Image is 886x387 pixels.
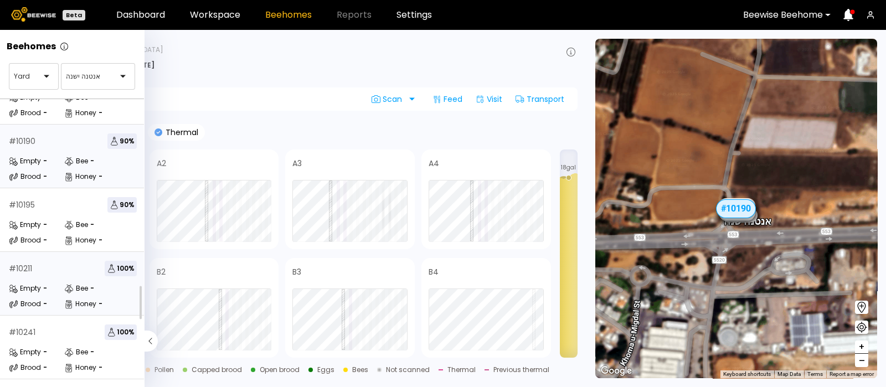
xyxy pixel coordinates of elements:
[429,159,439,167] h4: A4
[99,301,102,307] div: -
[724,203,771,226] div: אנטנה ישנה
[192,367,242,373] div: Capped brood
[372,95,406,104] span: Scan
[9,137,35,145] div: # 10190
[43,301,47,307] div: -
[157,268,166,276] h4: B2
[493,367,549,373] div: Previous thermal
[9,283,41,294] div: Empty
[807,371,823,377] a: Terms (opens in new tab)
[43,285,47,292] div: -
[720,205,755,219] div: # 10241
[260,367,300,373] div: Open brood
[471,90,507,108] div: Visit
[317,367,334,373] div: Eggs
[855,354,868,367] button: –
[64,171,96,182] div: Honey
[11,7,56,22] img: Beewise logo
[447,367,476,373] div: Thermal
[720,207,755,221] div: # 10103
[777,370,801,378] button: Map Data
[43,158,47,164] div: -
[99,237,102,244] div: -
[9,107,41,118] div: Brood
[428,90,467,108] div: Feed
[64,298,96,309] div: Honey
[190,11,240,19] a: Workspace
[99,364,102,371] div: -
[396,11,432,19] a: Settings
[157,159,166,167] h4: A2
[43,110,47,116] div: -
[99,173,102,180] div: -
[64,107,96,118] div: Honey
[9,219,41,230] div: Empty
[43,349,47,355] div: -
[9,171,41,182] div: Brood
[386,367,430,373] div: Not scanned
[855,340,868,354] button: +
[99,110,102,116] div: -
[154,367,174,373] div: Pollen
[107,133,137,149] span: 90 %
[292,268,301,276] h4: B3
[337,11,372,19] span: Reports
[598,364,635,378] img: Google
[719,198,754,212] div: # 10123
[265,11,312,19] a: Beehomes
[716,199,756,218] div: # 10190
[64,283,88,294] div: Bee
[9,156,41,167] div: Empty
[9,235,41,246] div: Brood
[43,237,47,244] div: -
[9,265,32,272] div: # 10211
[9,201,35,209] div: # 10195
[43,173,47,180] div: -
[352,367,368,373] div: Bees
[64,347,88,358] div: Bee
[116,11,165,19] a: Dashboard
[858,340,865,354] span: +
[64,235,96,246] div: Honey
[64,156,88,167] div: Bee
[429,268,439,276] h4: B4
[43,221,47,228] div: -
[64,362,96,373] div: Honey
[7,42,56,51] p: Beehomes
[723,208,758,222] div: # 10211
[43,364,47,371] div: -
[511,90,569,108] div: Transport
[292,159,302,167] h4: A3
[723,370,771,378] button: Keyboard shortcuts
[598,364,635,378] a: Open this area in Google Maps (opens a new window)
[90,158,94,164] div: -
[9,298,41,309] div: Brood
[9,328,35,336] div: # 10241
[43,94,47,101] div: -
[105,261,137,276] span: 100 %
[90,94,94,101] div: -
[90,221,94,228] div: -
[105,324,137,340] span: 100 %
[162,128,198,136] p: Thermal
[830,371,874,377] a: Report a map error
[107,197,137,213] span: 90 %
[90,349,94,355] div: -
[9,347,41,358] div: Empty
[64,219,88,230] div: Bee
[9,362,41,373] div: Brood
[859,354,865,368] span: –
[561,165,576,171] span: 18 gal
[90,285,94,292] div: -
[63,10,85,20] div: Beta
